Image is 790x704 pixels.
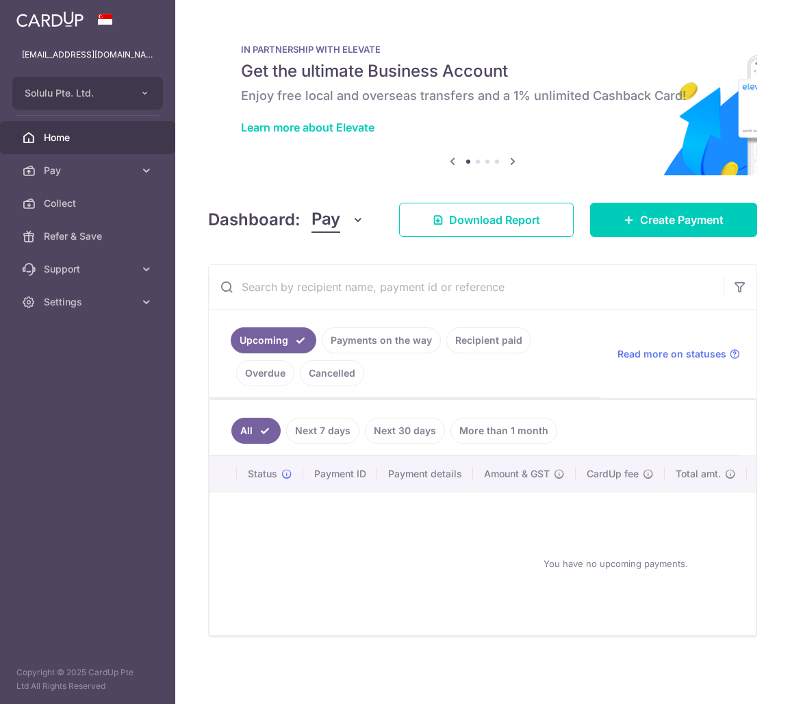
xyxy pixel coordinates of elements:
a: Recipient paid [446,327,531,353]
a: Overdue [236,360,294,386]
h6: Enjoy free local and overseas transfers and a 1% unlimited Cashback Card! [241,88,724,104]
span: Amount & GST [484,467,550,481]
img: Renovation banner [208,22,757,175]
h5: Get the ultimate Business Account [241,60,724,82]
a: Next 30 days [365,418,445,444]
a: Next 7 days [286,418,359,444]
span: Pay [311,207,340,233]
a: Learn more about Elevate [241,121,374,134]
span: Support [44,262,134,276]
a: Read more on statuses [617,347,740,361]
a: Upcoming [231,327,316,353]
a: More than 1 month [450,418,557,444]
span: Total amt. [676,467,721,481]
th: Payment ID [303,456,377,492]
a: All [231,418,281,444]
a: Cancelled [300,360,364,386]
p: IN PARTNERSHIP WITH ELEVATE [241,44,724,55]
a: Create Payment [590,203,757,237]
a: Download Report [399,203,574,237]
span: CardUp fee [587,467,639,481]
input: Search by recipient name, payment id or reference [209,265,724,309]
span: Read more on statuses [617,347,726,361]
span: Create Payment [640,212,724,228]
span: Collect [44,197,134,210]
p: [EMAIL_ADDRESS][DOMAIN_NAME] [22,48,153,62]
button: Solulu Pte. Ltd. [12,77,163,110]
button: Pay [311,207,364,233]
span: Home [44,131,134,144]
img: CardUp [16,11,84,27]
span: Settings [44,295,134,309]
th: Payment details [377,456,473,492]
span: Status [248,467,277,481]
h4: Dashboard: [208,208,301,232]
span: Pay [44,164,134,177]
span: Refer & Save [44,229,134,243]
span: Download Report [449,212,540,228]
span: Solulu Pte. Ltd. [25,86,126,100]
a: Payments on the way [322,327,441,353]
